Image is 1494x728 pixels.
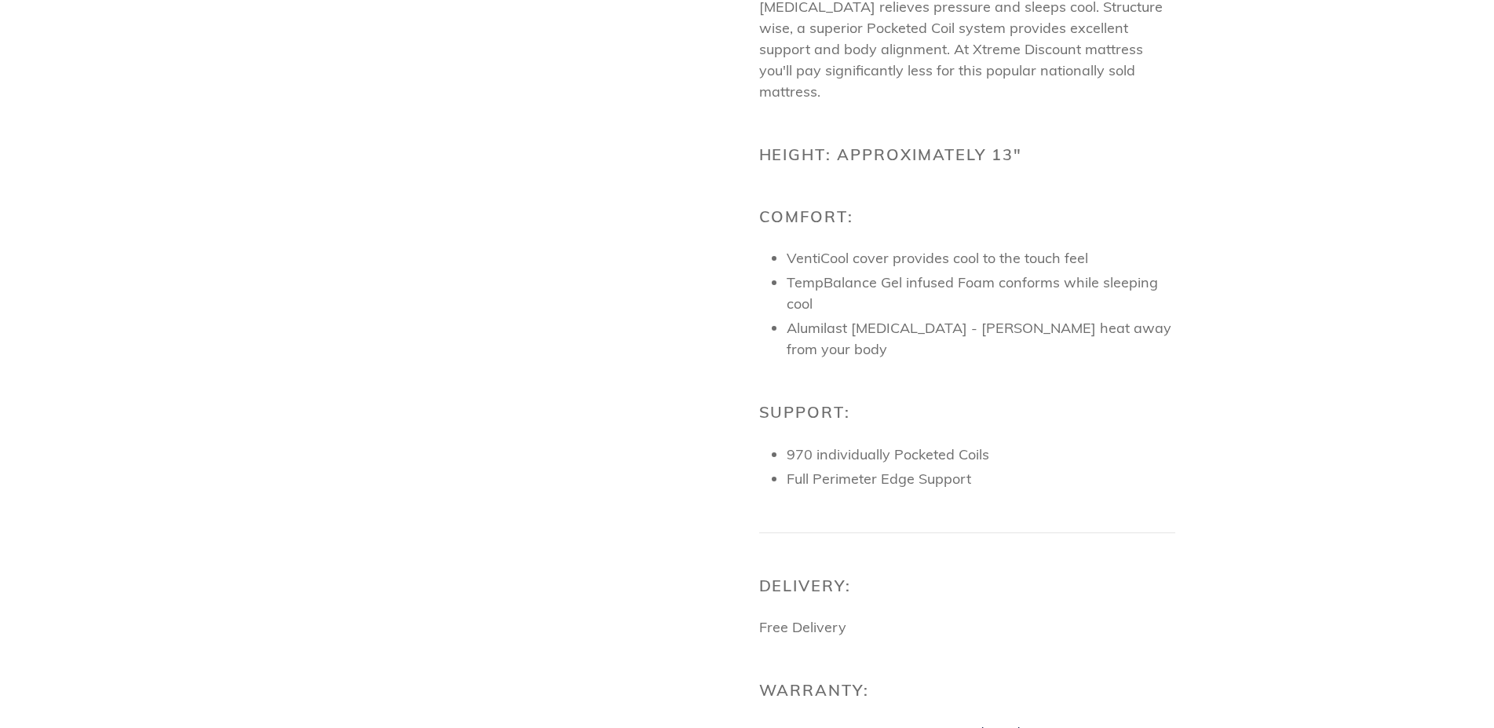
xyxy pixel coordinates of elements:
li: Full Perimeter Edge Support [787,468,1175,489]
span: Free Delivery [759,618,846,636]
h2: Warranty: [759,681,1175,700]
h2: Delivery: [759,576,1175,595]
li: TempBalance Gel infused Foam conforms while sleeping cool [787,272,1175,314]
li: VentiCool cover provides cool to the touch feel [787,247,1175,269]
h2: Support: [759,403,1175,422]
h2: Comfort: [759,207,1175,226]
span: Alumilast [MEDICAL_DATA] - [PERSON_NAME] heat away from your body [787,319,1171,358]
h2: Height: Approximately 13" [759,145,1175,164]
span: 970 individually Pocketed Coils [787,445,989,463]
